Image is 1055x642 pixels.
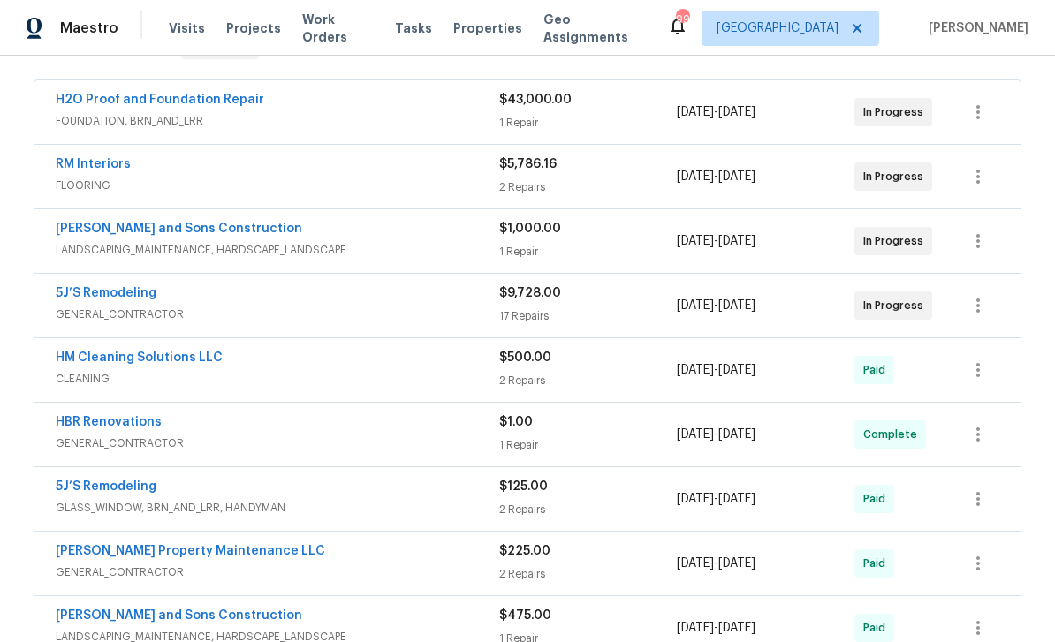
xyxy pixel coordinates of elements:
span: GLASS_WINDOW, BRN_AND_LRR, HANDYMAN [56,499,499,517]
span: [DATE] [677,106,714,118]
span: $9,728.00 [499,287,561,299]
span: $225.00 [499,545,550,557]
span: Maestro [60,19,118,37]
span: [DATE] [718,235,755,247]
span: CLEANING [56,370,499,388]
span: $125.00 [499,480,548,493]
span: In Progress [863,297,930,314]
div: 1 Repair [499,114,677,132]
span: - [677,232,755,250]
span: Paid [863,619,892,637]
span: [DATE] [718,557,755,570]
span: FOUNDATION, BRN_AND_LRR [56,112,499,130]
a: [PERSON_NAME] and Sons Construction [56,609,302,622]
span: GENERAL_CONTRACTOR [56,563,499,581]
span: FLOORING [56,177,499,194]
a: [PERSON_NAME] Property Maintenance LLC [56,545,325,557]
div: 2 Repairs [499,565,677,583]
span: $43,000.00 [499,94,572,106]
div: 1 Repair [499,436,677,454]
div: 17 Repairs [499,307,677,325]
span: [DATE] [718,428,755,441]
span: - [677,490,755,508]
span: GENERAL_CONTRACTOR [56,434,499,452]
a: HBR Renovations [56,416,162,428]
span: GENERAL_CONTRACTOR [56,306,499,323]
span: - [677,297,755,314]
div: 2 Repairs [499,178,677,196]
span: [DATE] [718,299,755,312]
span: In Progress [863,103,930,121]
span: Properties [453,19,522,37]
span: [DATE] [677,557,714,570]
span: [DATE] [718,106,755,118]
span: Paid [863,361,892,379]
div: 99 [676,11,688,28]
a: RM Interiors [56,158,131,170]
span: Paid [863,490,892,508]
span: [GEOGRAPHIC_DATA] [717,19,839,37]
span: - [677,361,755,379]
span: $1.00 [499,416,533,428]
span: LANDSCAPING_MAINTENANCE, HARDSCAPE_LANDSCAPE [56,241,499,259]
a: H2O Proof and Foundation Repair [56,94,264,106]
span: Projects [226,19,281,37]
span: [DATE] [677,428,714,441]
span: Geo Assignments [543,11,646,46]
div: 2 Repairs [499,501,677,518]
span: [DATE] [677,170,714,183]
span: Paid [863,555,892,572]
span: - [677,168,755,185]
span: [DATE] [677,299,714,312]
span: [PERSON_NAME] [922,19,1028,37]
span: In Progress [863,232,930,250]
a: HM Cleaning Solutions LLC [56,351,223,364]
span: Tasks [395,22,432,34]
a: 5J’S Remodeling [56,480,156,493]
span: Visits [169,19,205,37]
span: [DATE] [677,235,714,247]
span: - [677,103,755,121]
a: 5J’S Remodeling [56,287,156,299]
span: [DATE] [677,364,714,376]
span: $1,000.00 [499,223,561,235]
span: [DATE] [677,622,714,634]
span: $475.00 [499,609,551,622]
span: [DATE] [718,493,755,505]
div: 2 Repairs [499,372,677,389]
span: [DATE] [718,170,755,183]
span: - [677,619,755,637]
span: Complete [863,426,924,443]
span: Work Orders [302,11,374,46]
span: $500.00 [499,351,551,364]
span: In Progress [863,168,930,185]
span: - [677,555,755,572]
span: - [677,426,755,443]
span: [DATE] [677,493,714,505]
div: 1 Repair [499,243,677,261]
a: [PERSON_NAME] and Sons Construction [56,223,302,235]
span: [DATE] [718,622,755,634]
span: [DATE] [718,364,755,376]
span: $5,786.16 [499,158,557,170]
